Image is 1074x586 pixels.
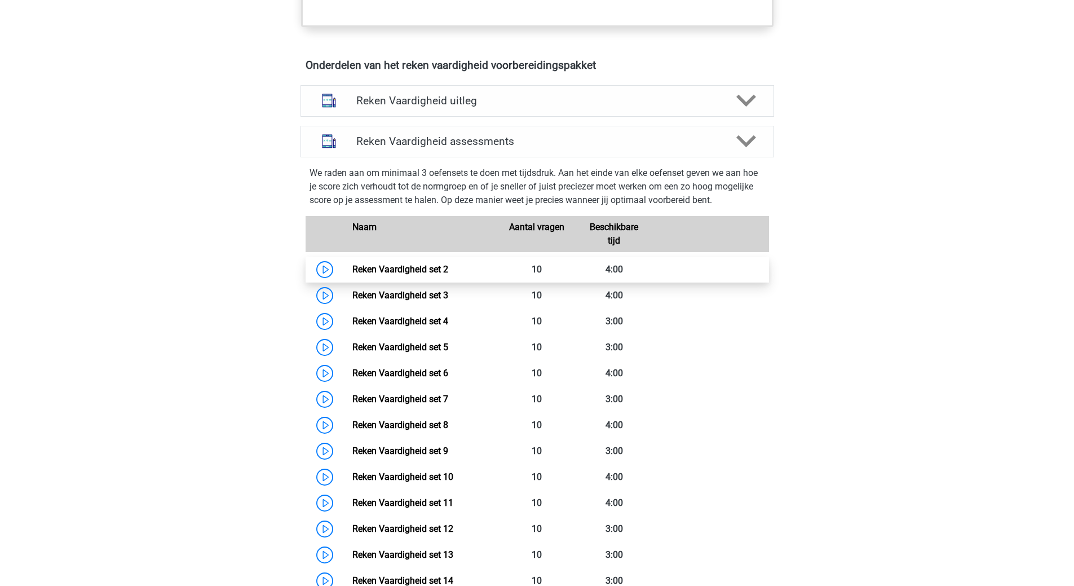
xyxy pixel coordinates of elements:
a: Reken Vaardigheid set 4 [352,316,448,327]
div: Beschikbare tijd [576,221,653,248]
h4: Reken Vaardigheid assessments [356,135,718,148]
a: Reken Vaardigheid set 13 [352,549,453,560]
div: Naam [344,221,498,248]
a: Reken Vaardigheid set 8 [352,420,448,430]
img: reken vaardigheid assessments [315,127,343,156]
div: Aantal vragen [498,221,576,248]
a: Reken Vaardigheid set 6 [352,368,448,378]
h4: Onderdelen van het reken vaardigheid voorbereidingspakket [306,59,769,72]
h4: Reken Vaardigheid uitleg [356,94,718,107]
a: assessments Reken Vaardigheid assessments [296,126,779,157]
a: Reken Vaardigheid set 9 [352,446,448,456]
a: Reken Vaardigheid set 2 [352,264,448,275]
img: reken vaardigheid uitleg [315,86,343,115]
p: We raden aan om minimaal 3 oefensets te doen met tijdsdruk. Aan het einde van elke oefenset geven... [310,166,765,207]
a: Reken Vaardigheid set 10 [352,472,453,482]
a: Reken Vaardigheid set 12 [352,523,453,534]
a: Reken Vaardigheid set 11 [352,497,453,508]
a: Reken Vaardigheid set 5 [352,342,448,353]
a: Reken Vaardigheid set 14 [352,575,453,586]
a: Reken Vaardigheid set 7 [352,394,448,404]
a: uitleg Reken Vaardigheid uitleg [296,85,779,117]
a: Reken Vaardigheid set 3 [352,290,448,301]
